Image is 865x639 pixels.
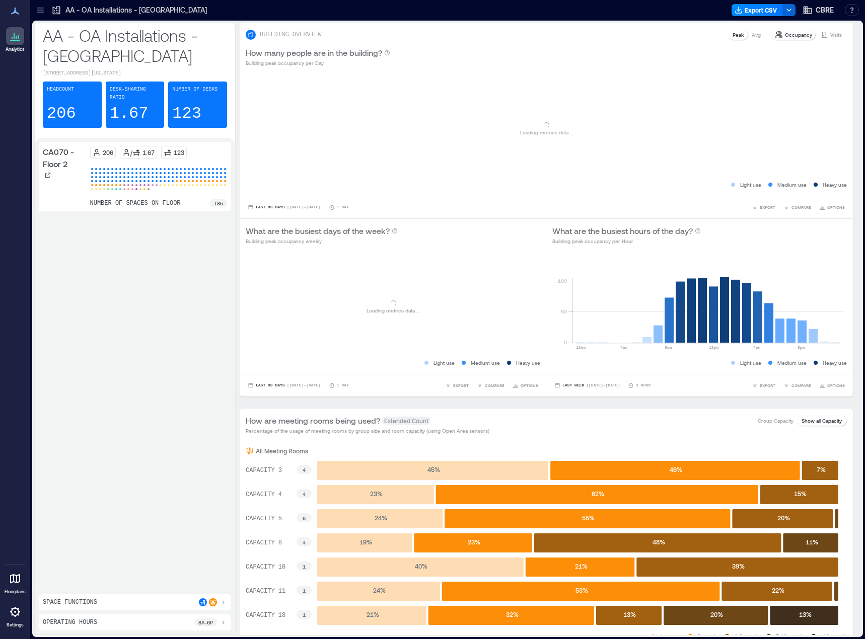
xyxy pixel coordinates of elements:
[794,490,807,497] text: 15 %
[475,380,507,390] button: COMPARE
[758,417,794,425] p: Group Capacity
[246,415,380,427] p: How are meeting rooms being used?
[172,86,218,94] p: Number of Desks
[246,427,489,435] p: Percentage of the usage of meeting rooms by group size and room capacity (using Open Area sensors)
[471,359,500,367] p: Medium use
[800,2,837,18] button: CBRE
[772,587,784,594] text: 22 %
[246,491,282,498] text: CAPACITY 4
[665,345,672,350] text: 8am
[817,202,847,212] button: OPTIONS
[427,466,440,473] text: 45 %
[781,380,813,390] button: COMPARE
[246,564,285,571] text: CAPACITY 10
[827,382,845,388] span: OPTIONS
[552,237,701,245] p: Building peak occupancy per Hour
[214,199,223,207] p: 185
[443,380,471,390] button: EXPORT
[3,24,28,55] a: Analytics
[506,611,519,618] text: 32 %
[47,104,76,124] p: 206
[2,567,29,598] a: Floorplans
[827,204,845,210] span: OPTIONS
[561,308,567,314] tspan: 50
[777,359,807,367] p: Medium use
[3,600,27,631] a: Settings
[260,31,321,39] p: BUILDING OVERVIEW
[198,618,213,626] p: 8a - 6p
[415,563,427,570] text: 40 %
[485,382,504,388] span: COMPARE
[750,202,777,212] button: EXPORT
[103,148,113,156] p: 206
[791,382,811,388] span: COMPARE
[142,148,155,156] p: 1.67
[43,598,97,606] p: Space Functions
[110,104,149,124] p: 1.67
[740,181,761,189] p: Light use
[521,382,538,388] span: OPTIONS
[802,417,842,425] p: Show all Capacity
[733,31,744,39] p: Peak
[65,5,207,15] p: AA - OA Installations - [GEOGRAPHIC_DATA]
[830,31,842,39] p: Visits
[798,345,805,350] text: 8pm
[367,306,419,314] p: Loading metrics data ...
[359,538,372,545] text: 19 %
[653,538,665,545] text: 48 %
[110,86,161,102] p: Desk-sharing ratio
[375,514,387,521] text: 24 %
[817,466,826,473] text: 7 %
[576,345,586,350] text: 12am
[246,515,282,522] text: CAPACITY 5
[246,539,282,546] text: CAPACITY 8
[732,563,745,570] text: 39 %
[43,618,97,626] p: Operating Hours
[791,204,811,210] span: COMPARE
[367,611,379,618] text: 21 %
[799,611,812,618] text: 13 %
[816,5,834,15] span: CBRE
[760,382,775,388] span: EXPORT
[582,514,595,521] text: 55 %
[43,146,86,170] p: CA070 - Floor 2
[246,202,323,212] button: Last 90 Days |[DATE]-[DATE]
[781,202,813,212] button: COMPARE
[823,359,847,367] p: Heavy use
[373,587,386,594] text: 24 %
[172,104,201,124] p: 123
[7,622,24,628] p: Settings
[453,382,469,388] span: EXPORT
[246,612,285,619] text: CAPACITY 18
[750,380,777,390] button: EXPORT
[777,514,790,521] text: 20 %
[246,237,398,245] p: Building peak occupancy weekly
[732,4,783,16] button: Export CSV
[246,588,285,595] text: CAPACITY 11
[130,148,132,156] p: /
[760,204,775,210] span: EXPORT
[670,466,682,473] text: 48 %
[90,199,181,207] p: number of spaces on floor
[5,589,26,595] p: Floorplans
[256,447,308,455] p: All Meeting Rooms
[753,345,761,350] text: 4pm
[382,417,430,425] span: Extended Count
[246,225,390,237] p: What are the busiest days of the week?
[246,467,282,474] text: CAPACITY 3
[558,278,567,284] tspan: 100
[246,47,382,59] p: How many people are in the building?
[434,359,455,367] p: Light use
[592,490,604,497] text: 62 %
[575,563,588,570] text: 21 %
[246,59,390,67] p: Building peak occupancy per Day
[47,86,74,94] p: Headcount
[575,587,588,594] text: 53 %
[752,31,761,39] p: Avg
[337,204,349,210] p: 1 Day
[564,339,567,345] tspan: 0
[623,611,636,618] text: 13 %
[174,148,184,156] p: 123
[511,380,540,390] button: OPTIONS
[817,380,847,390] button: OPTIONS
